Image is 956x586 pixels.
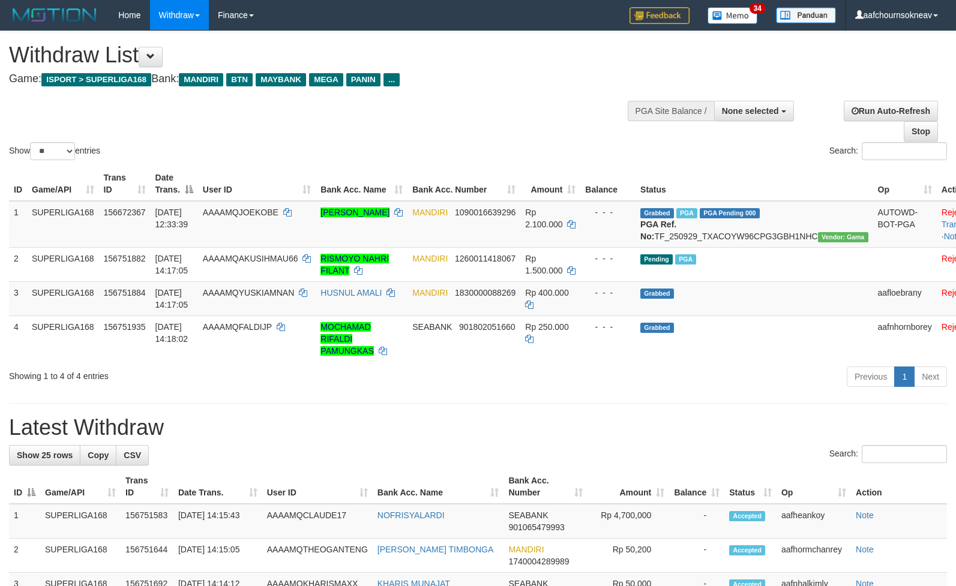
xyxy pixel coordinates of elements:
[722,106,779,116] span: None selected
[27,201,99,248] td: SUPERLIGA168
[9,281,27,315] td: 3
[9,142,100,160] label: Show entries
[904,121,938,142] a: Stop
[9,365,389,382] div: Showing 1 to 4 of 4 entries
[777,470,851,504] th: Op: activate to sort column ascending
[588,470,669,504] th: Amount: activate to sort column ascending
[873,281,937,315] td: aafloebrany
[636,201,873,248] td: TF_250929_TXACOYW96CPG3GBH1NHC
[9,445,80,465] a: Show 25 rows
[628,101,714,121] div: PGA Site Balance /
[829,142,947,160] label: Search:
[121,470,173,504] th: Trans ID: activate to sort column ascending
[640,254,673,265] span: Pending
[41,73,151,86] span: ISPORT > SUPERLIGA168
[844,101,938,121] a: Run Auto-Refresh
[30,142,75,160] select: Showentries
[9,416,947,440] h1: Latest Withdraw
[914,366,947,387] a: Next
[346,73,380,86] span: PANIN
[40,539,121,573] td: SUPERLIGA168
[9,73,625,85] h4: Game: Bank:
[873,167,937,201] th: Op: activate to sort column ascending
[88,450,109,460] span: Copy
[729,545,765,555] span: Accepted
[640,323,674,333] span: Grabbed
[676,208,697,218] span: Marked by aafsengchandara
[9,470,40,504] th: ID: activate to sort column descending
[630,7,690,24] img: Feedback.jpg
[588,504,669,539] td: Rp 4,700,000
[714,101,794,121] button: None selected
[179,73,223,86] span: MANDIRI
[508,510,548,520] span: SEABANK
[504,470,588,504] th: Bank Acc. Number: activate to sort column ascending
[262,539,373,573] td: AAAAMQTHEOGANTENG
[580,167,636,201] th: Balance
[155,208,188,229] span: [DATE] 12:33:39
[585,206,631,218] div: - - -
[121,504,173,539] td: 156751583
[40,470,121,504] th: Game/API: activate to sort column ascending
[27,315,99,362] td: SUPERLIGA168
[508,557,569,566] span: Copy 1740004289989 to clipboard
[862,142,947,160] input: Search:
[640,220,676,241] b: PGA Ref. No:
[383,73,400,86] span: ...
[27,247,99,281] td: SUPERLIGA168
[316,167,407,201] th: Bank Acc. Name: activate to sort column ascending
[455,208,516,217] span: Copy 1090016639296 to clipboard
[373,470,504,504] th: Bank Acc. Name: activate to sort column ascending
[829,445,947,463] label: Search:
[124,450,141,460] span: CSV
[203,322,272,332] span: AAAAMQFALDIJP
[104,254,146,263] span: 156751882
[256,73,306,86] span: MAYBANK
[9,6,100,24] img: MOTION_logo.png
[894,366,915,387] a: 1
[407,167,520,201] th: Bank Acc. Number: activate to sort column ascending
[104,288,146,297] span: 156751884
[669,470,724,504] th: Balance: activate to sort column ascending
[412,288,448,297] span: MANDIRI
[873,201,937,248] td: AUTOWD-BOT-PGA
[377,545,493,554] a: [PERSON_NAME] TIMBONGA
[320,322,373,356] a: MOCHAMAD RIFALDI PAMUNGKAS
[777,504,851,539] td: aafheankoy
[585,253,631,265] div: - - -
[856,510,874,520] a: Note
[151,167,198,201] th: Date Trans.: activate to sort column descending
[525,254,562,275] span: Rp 1.500.000
[708,7,758,24] img: Button%20Memo.svg
[669,504,724,539] td: -
[320,254,389,275] a: RISMOYO NAHRI FILANT
[520,167,580,201] th: Amount: activate to sort column ascending
[155,322,188,344] span: [DATE] 14:18:02
[675,254,696,265] span: Marked by aafsengchandara
[155,288,188,309] span: [DATE] 14:17:05
[203,208,278,217] span: AAAAMQJOEKOBE
[121,539,173,573] td: 156751644
[9,247,27,281] td: 2
[203,288,294,297] span: AAAAMQYUSKIAMNAN
[173,504,262,539] td: [DATE] 14:15:43
[309,73,343,86] span: MEGA
[9,201,27,248] td: 1
[104,322,146,332] span: 156751935
[588,539,669,573] td: Rp 50,200
[700,208,760,218] span: PGA Pending
[173,470,262,504] th: Date Trans.: activate to sort column ascending
[525,208,562,229] span: Rp 2.100.000
[9,539,40,573] td: 2
[455,288,516,297] span: Copy 1830000088269 to clipboard
[173,539,262,573] td: [DATE] 14:15:05
[525,322,568,332] span: Rp 250.000
[412,208,448,217] span: MANDIRI
[636,167,873,201] th: Status
[777,539,851,573] td: aafhormchanrey
[856,545,874,554] a: Note
[455,254,516,263] span: Copy 1260011418067 to clipboard
[226,73,253,86] span: BTN
[27,167,99,201] th: Game/API: activate to sort column ascending
[27,281,99,315] td: SUPERLIGA168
